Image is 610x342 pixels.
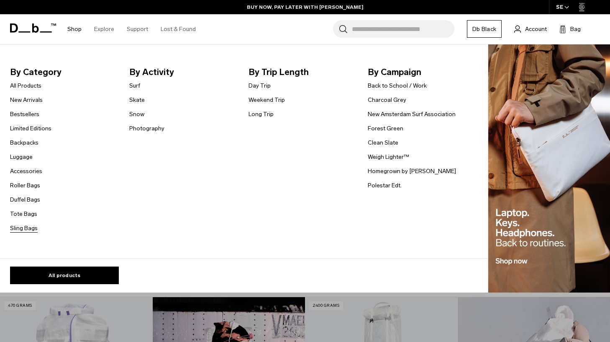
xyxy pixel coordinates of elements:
[467,20,502,38] a: Db Black
[10,96,43,104] a: New Arrivals
[129,65,235,79] span: By Activity
[10,153,33,161] a: Luggage
[249,65,354,79] span: By Trip Length
[94,14,114,44] a: Explore
[514,24,547,34] a: Account
[161,14,196,44] a: Lost & Found
[10,210,37,218] a: Tote Bags
[368,110,456,119] a: New Amsterdam Surf Association
[10,124,51,133] a: Limited Editions
[368,124,403,133] a: Forest Green
[10,167,42,176] a: Accessories
[488,44,610,293] img: Db
[368,138,398,147] a: Clean Slate
[10,110,39,119] a: Bestsellers
[368,181,402,190] a: Polestar Edt.
[525,25,547,34] span: Account
[247,3,364,11] a: BUY NOW, PAY LATER WITH [PERSON_NAME]
[249,96,285,104] a: Weekend Trip
[127,14,148,44] a: Support
[249,110,274,119] a: Long Trip
[129,96,145,104] a: Skate
[249,81,271,90] a: Day Trip
[368,167,456,176] a: Homegrown by [PERSON_NAME]
[129,110,144,119] a: Snow
[129,81,140,90] a: Surf
[10,65,116,79] span: By Category
[67,14,82,44] a: Shop
[10,181,40,190] a: Roller Bags
[10,267,119,284] a: All products
[10,195,40,204] a: Duffel Bags
[368,96,406,104] a: Charcoal Grey
[559,24,581,34] button: Bag
[61,14,202,44] nav: Main Navigation
[368,153,409,161] a: Weigh Lighter™
[368,81,427,90] a: Back to School / Work
[10,81,41,90] a: All Products
[10,138,38,147] a: Backpacks
[129,124,164,133] a: Photography
[570,25,581,34] span: Bag
[10,224,38,233] a: Sling Bags
[368,65,474,79] span: By Campaign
